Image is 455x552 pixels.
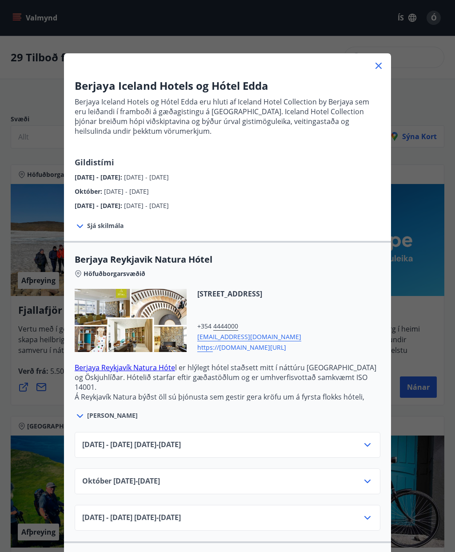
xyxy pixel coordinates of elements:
[75,157,114,168] span: Gildistími
[87,221,124,230] span: Sjá skilmála
[75,187,104,196] span: Október :
[82,440,181,450] span: [DATE] - [DATE] [DATE] - [DATE]
[82,512,181,523] span: [DATE] - [DATE] [DATE] - [DATE]
[75,363,175,372] a: Berjaya Reykjavík Natura Hóte
[75,363,380,392] p: l er hlýlegt hótel staðsett mitt í náttúru [GEOGRAPHIC_DATA] og Öskjuhlíðar. Hótelið starfar efti...
[124,173,169,181] span: [DATE] - [DATE]
[104,187,149,196] span: [DATE] - [DATE]
[124,201,169,210] span: [DATE] - [DATE]
[75,201,124,210] span: [DATE] - [DATE] :
[197,289,301,299] span: [STREET_ADDRESS]
[75,392,380,421] p: Á Reykjavík Natura býðst öll sú þjónusta sem gestir gera kröfu um á fyrsta flokks hóteli, hvort s...
[75,97,380,136] p: Berjaya Iceland Hotels og Hótel Edda eru hluti af Iceland Hotel Collection by Berjaya sem eru lei...
[75,173,124,181] span: [DATE] - [DATE] :
[84,269,145,278] span: Höfuðborgarsvæðið
[82,476,160,487] span: Október [DATE] - [DATE]
[197,322,301,331] span: +354
[197,341,301,352] span: ://[DOMAIN_NAME][URL]
[87,411,138,420] span: [PERSON_NAME]
[75,253,380,266] span: Berjaya Reykjavik Natura Hótel
[75,78,380,93] h3: Berjaya Iceland Hotels og Hótel Edda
